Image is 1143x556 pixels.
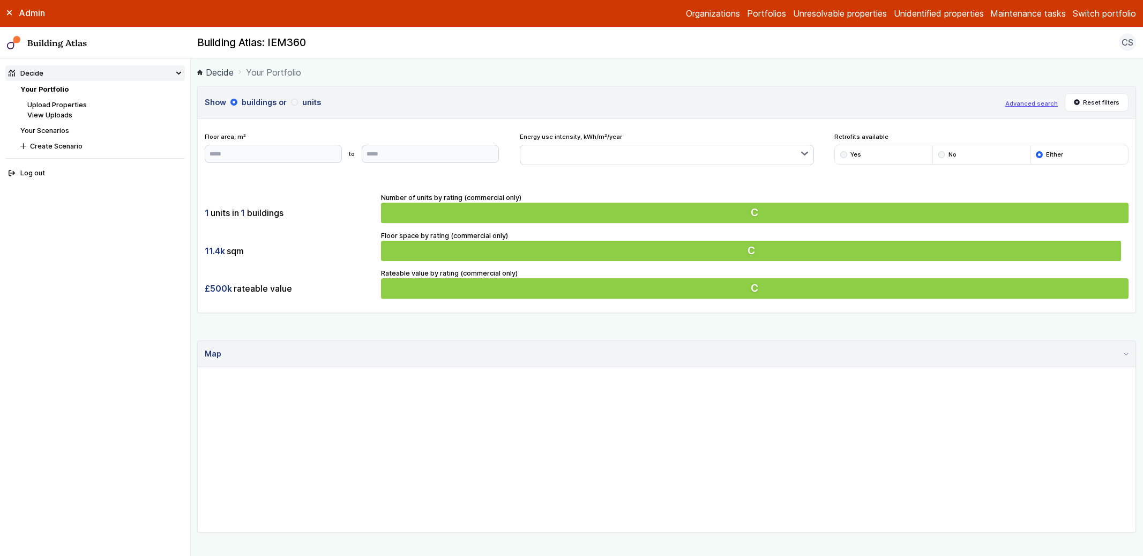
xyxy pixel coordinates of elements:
[381,268,1129,299] div: Rateable value by rating (commercial only)
[381,203,1129,223] button: C
[205,207,209,219] span: 1
[834,132,1129,141] span: Retrofits available
[20,127,69,135] a: Your Scenarios
[9,68,43,78] div: Decide
[1122,36,1133,49] span: CS
[1065,93,1129,112] button: Reset filters
[205,97,998,108] h3: Show
[990,7,1066,20] a: Maintenance tasks
[381,192,1129,224] div: Number of units by rating (commercial only)
[7,36,21,50] img: main-0bbd2752.svg
[205,145,499,163] form: to
[751,206,759,219] span: C
[1119,34,1136,51] button: CS
[197,66,234,79] a: Decide
[5,65,185,81] summary: Decide
[27,111,72,119] a: View Uploads
[246,66,301,79] span: Your Portfolio
[241,207,245,219] span: 1
[520,132,814,165] div: Energy use intensity, kWh/m²/year
[381,241,1129,261] button: C
[381,278,1129,299] button: C
[197,36,306,50] h2: Building Atlas: IEM360
[5,166,185,181] button: Log out
[205,241,374,261] div: sqm
[17,138,185,154] button: Create Scenario
[751,244,759,257] span: C
[205,278,374,299] div: rateable value
[747,7,786,20] a: Portfolios
[751,282,759,295] span: C
[894,7,984,20] a: Unidentified properties
[793,7,887,20] a: Unresolvable properties
[20,85,69,93] a: Your Portfolio
[381,231,1129,262] div: Floor space by rating (commercial only)
[205,283,232,294] span: £500k
[205,203,374,223] div: units in buildings
[205,245,225,257] span: 11.4k
[686,7,740,20] a: Organizations
[1073,7,1136,20] button: Switch portfolio
[205,132,499,162] div: Floor area, m²
[27,101,87,109] a: Upload Properties
[198,341,1135,367] summary: Map
[1005,99,1058,108] button: Advanced search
